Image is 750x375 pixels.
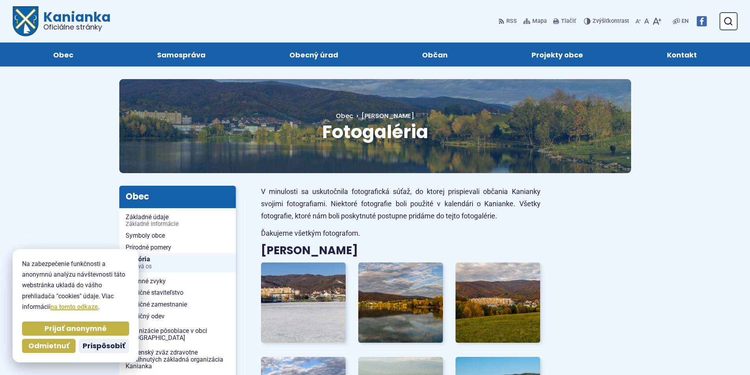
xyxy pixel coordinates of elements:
a: Obecný úrad [255,42,372,67]
a: Logo Kanianka, prejsť na domovskú stránku. [13,6,111,36]
span: Časová os [126,264,230,270]
span: Projekty obce [531,42,583,67]
span: Rodinné zvyky [126,275,230,287]
span: [PERSON_NAME] [361,111,414,120]
img: Prejsť na Facebook stránku [696,16,707,26]
h3: Obec [119,186,236,208]
span: Obec [53,42,73,67]
span: Tlačiť [561,18,576,25]
span: Slovenský zväz zdravotne postihnutých základná organizácia Kanianka [126,347,230,372]
img: Naša Kanianka 2 [358,262,443,343]
span: Obecný úrad [289,42,338,67]
span: Odmietnuť [28,342,69,351]
span: Organizácie pôsobiace v obci [GEOGRAPHIC_DATA] [126,325,230,344]
span: Tradičné staviteľstvo [126,287,230,299]
span: Tradičný odev [126,310,230,322]
span: Oficiálne stránky [43,24,111,31]
a: HistóriaČasová os [119,253,236,272]
span: Prijať anonymné [44,324,107,333]
a: Otvoriť obrázok v popupe. [456,262,540,343]
a: Obec [336,111,353,120]
a: Kontakt [633,42,731,67]
p: V minulosti sa uskutočnila fotografická súťaž, do ktorej prispievali občania Kanianky svojimi fot... [261,186,541,222]
a: Organizácie pôsobiace v obci [GEOGRAPHIC_DATA] [119,325,236,344]
span: Fotogaléria [322,119,428,144]
a: Tradičný odev [119,310,236,322]
a: Otvoriť obrázok v popupe. [358,262,443,343]
span: Zvýšiť [593,18,608,24]
button: Prispôsobiť [79,339,129,353]
a: Rodinné zvyky [119,275,236,287]
a: Symboly obce [119,230,236,242]
span: EN [681,17,689,26]
img: Naša Kanianka 1 [261,262,346,343]
a: EN [680,17,690,26]
span: kontrast [593,18,629,25]
a: Tradičné zamestnanie [119,299,236,310]
span: Symboly obce [126,230,230,242]
a: na tomto odkaze [50,303,98,310]
p: Na zabezpečenie funkčnosti a anonymnú analýzu návštevnosti táto webstránka ukladá do vášho prehli... [22,259,129,312]
span: Kontakt [667,42,697,67]
button: Tlačiť [552,13,578,30]
span: RSS [506,17,517,26]
a: Prírodné pomery [119,242,236,253]
a: Občan [388,42,482,67]
span: Tradičné zamestnanie [126,299,230,310]
button: Zmenšiť veľkosť písma [634,13,643,30]
span: Občan [422,42,448,67]
button: Nastaviť pôvodnú veľkosť písma [643,13,651,30]
a: [PERSON_NAME] [353,111,414,120]
a: Obec [19,42,107,67]
a: RSS [498,13,519,30]
img: Naša Kanianka 3 [456,262,540,343]
span: Kanianka [39,10,111,31]
a: Slovenský zväz zdravotne postihnutých základná organizácia Kanianka [119,347,236,372]
span: Prírodné pomery [126,242,230,253]
span: Základné informácie [126,221,230,227]
h3: [PERSON_NAME] [261,245,541,257]
a: Projekty obce [498,42,617,67]
span: Mapa [532,17,547,26]
a: Tradičné staviteľstvo [119,287,236,299]
a: Samospráva [123,42,239,67]
img: Prejsť na domovskú stránku [13,6,39,36]
span: História [126,253,230,272]
span: Samospráva [157,42,206,67]
span: Prispôsobiť [83,342,125,351]
a: Základné údajeZákladné informácie [119,211,236,230]
a: Otvoriť obrázok v popupe. [261,262,346,343]
span: Základné údaje [126,211,230,230]
button: Odmietnuť [22,339,76,353]
a: Mapa [522,13,548,30]
button: Prijať anonymné [22,321,129,336]
p: Ďakujeme všetkým fotografom. [261,227,541,240]
button: Zvýšiťkontrast [584,13,631,30]
button: Zväčšiť veľkosť písma [651,13,663,30]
